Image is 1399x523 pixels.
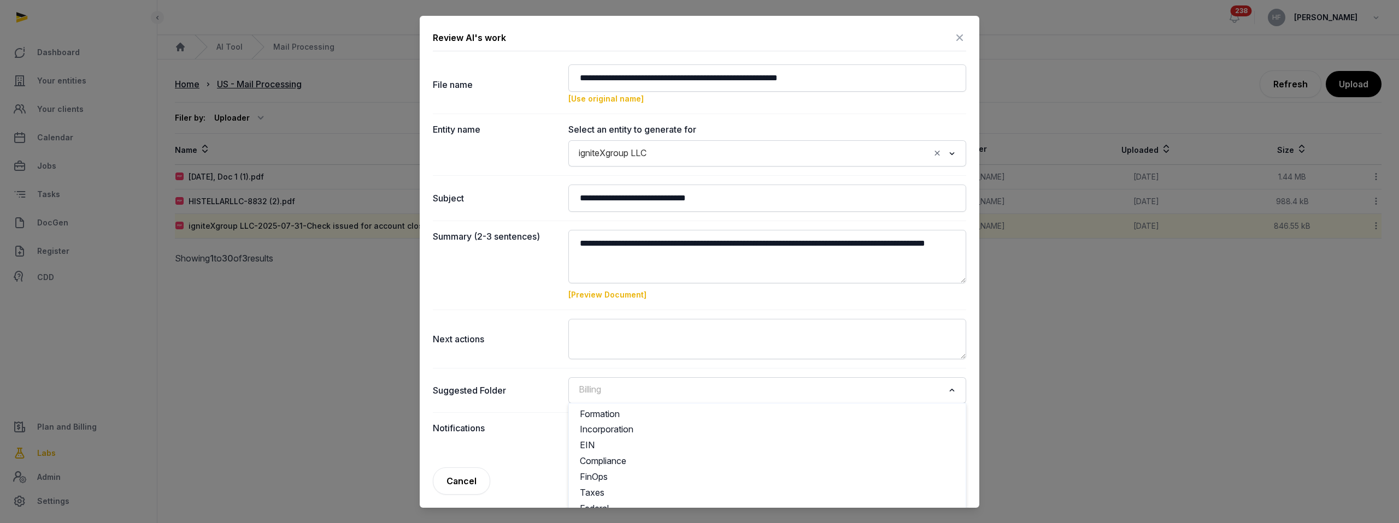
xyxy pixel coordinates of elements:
[574,144,961,163] div: Search for option
[433,467,490,495] a: Cancel
[580,421,724,435] span: Check to send Client the notification.
[433,319,560,359] dt: Next actions
[433,64,560,105] dt: File name
[576,146,649,161] span: igniteXgroup LLC
[575,383,944,398] input: Search for option
[433,31,506,44] div: Review AI's work
[568,123,966,136] label: Select an entity to generate for
[568,94,644,103] a: [Use original name]
[891,468,957,494] button: Action ▼
[576,383,604,396] span: Billing
[568,290,646,299] a: [Preview Document]
[433,421,560,448] dt: Notifications
[651,146,930,161] input: Search for option
[568,437,627,446] a: [Click to setup]
[433,185,560,212] dt: Subject
[574,381,961,400] div: Search for option
[932,146,942,161] button: Clear Selected
[433,377,560,403] dt: Suggested Folder
[433,123,560,167] dt: Entity name
[433,230,560,301] dt: Summary (2-3 sentences)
